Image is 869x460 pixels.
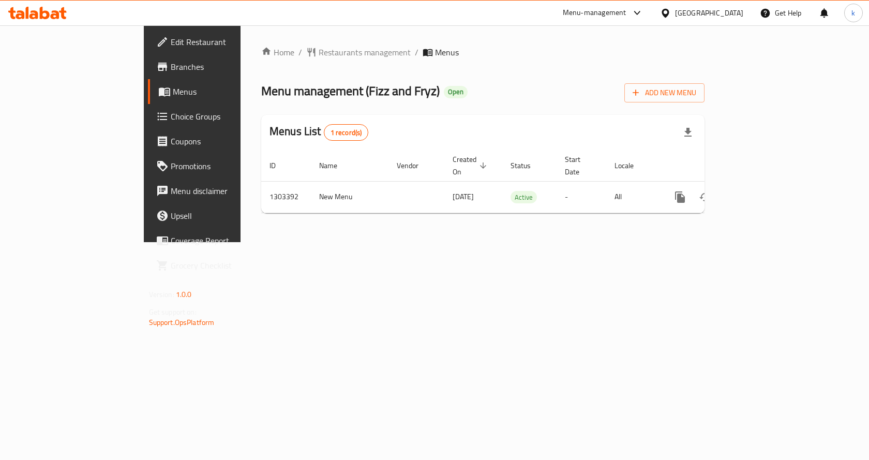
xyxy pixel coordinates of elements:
span: Locale [615,159,647,172]
span: Created On [453,153,490,178]
nav: breadcrumb [261,46,705,58]
a: Branches [148,54,289,79]
button: more [668,185,693,210]
li: / [415,46,418,58]
span: Branches [171,61,281,73]
table: enhanced table [261,150,775,213]
span: Menu disclaimer [171,185,281,197]
a: Support.OpsPlatform [149,316,215,329]
td: - [557,181,606,213]
a: Restaurants management [306,46,411,58]
span: Choice Groups [171,110,281,123]
a: Edit Restaurant [148,29,289,54]
td: All [606,181,660,213]
li: / [298,46,302,58]
a: Upsell [148,203,289,228]
span: 1.0.0 [176,288,192,301]
span: Active [511,191,537,203]
a: Grocery Checklist [148,253,289,278]
div: Total records count [324,124,369,141]
span: Menu management ( Fizz and Fryz ) [261,79,440,102]
span: Name [319,159,351,172]
span: Start Date [565,153,594,178]
span: Status [511,159,544,172]
div: Export file [676,120,700,145]
td: New Menu [311,181,388,213]
span: Add New Menu [633,86,696,99]
a: Menus [148,79,289,104]
a: Coupons [148,129,289,154]
span: Restaurants management [319,46,411,58]
span: Vendor [397,159,432,172]
span: k [851,7,855,19]
span: Promotions [171,160,281,172]
button: Change Status [693,185,717,210]
span: [DATE] [453,190,474,203]
div: Open [444,86,468,98]
div: Menu-management [563,7,626,19]
span: Menus [435,46,459,58]
th: Actions [660,150,775,182]
a: Choice Groups [148,104,289,129]
a: Promotions [148,154,289,179]
span: Coverage Report [171,234,281,247]
span: 1 record(s) [324,128,368,138]
button: Add New Menu [624,83,705,102]
span: Edit Restaurant [171,36,281,48]
a: Menu disclaimer [148,179,289,203]
span: ID [269,159,289,172]
span: Get support on: [149,305,197,319]
div: [GEOGRAPHIC_DATA] [675,7,743,19]
span: Version: [149,288,174,301]
span: Upsell [171,210,281,222]
span: Menus [173,85,281,98]
a: Coverage Report [148,228,289,253]
span: Grocery Checklist [171,259,281,272]
span: Coupons [171,135,281,147]
span: Open [444,87,468,96]
h2: Menus List [269,124,368,141]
